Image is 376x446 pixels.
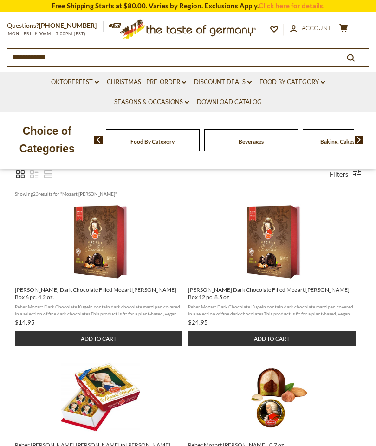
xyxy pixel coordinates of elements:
[114,97,189,107] a: Seasons & Occasions
[302,24,331,32] span: Account
[194,77,252,87] a: Discount Deals
[29,169,40,180] a: View list mode
[15,319,35,326] span: $14.95
[234,203,313,282] img: Reber Dark Chocolate Mozart Kugeln 6 pack
[188,331,356,346] button: Add to cart
[325,166,353,182] a: Filters
[188,319,208,326] span: $24.95
[7,20,104,32] p: Questions?
[130,138,175,145] a: Food By Category
[15,331,182,346] button: Add to cart
[15,303,183,316] span: Reber Mozart Dark Chocolate Kugeln contain dark chocolate marzipan covered in a selection of fine...
[7,31,86,36] span: MON - FRI, 9:00AM - 5:00PM (EST)
[259,1,324,10] a: Click here for details.
[33,191,39,197] b: 23
[107,77,186,87] a: Christmas - PRE-ORDER
[39,21,97,29] a: [PHONE_NUMBER]
[43,169,54,180] a: View row mode
[188,203,359,346] a: Reber Dark Chocolate Filled Mozart Kugel Box 12 pc. 8.5 oz.
[15,169,26,180] a: View grid mode
[188,286,357,301] span: [PERSON_NAME] Dark Chocolate Filled Mozart [PERSON_NAME] Box 12 pc. 8.5 oz.
[94,136,103,144] img: previous arrow
[259,77,325,87] a: Food By Category
[355,136,363,144] img: next arrow
[61,203,140,282] img: Reber Dark Chocolate Mozart Kugeln 6 pack
[197,97,262,107] a: Download Catalog
[61,358,140,437] img: Reber Mozart Kugel in Constanze Mozart Portrait Box
[15,286,183,301] span: [PERSON_NAME] Dark Chocolate Filled Mozart [PERSON_NAME] Box 6 pc. 4.2 oz.
[188,303,357,316] span: Reber Mozart Dark Chocolate Kugeln contain dark chocolate marzipan covered in a selection of fine...
[15,203,186,346] a: Reber Dark Chocolate Filled Mozart Kugel Box 6 pc. 4.2 oz.
[290,23,331,33] a: Account
[239,138,264,145] a: Beverages
[51,77,99,87] a: Oktoberfest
